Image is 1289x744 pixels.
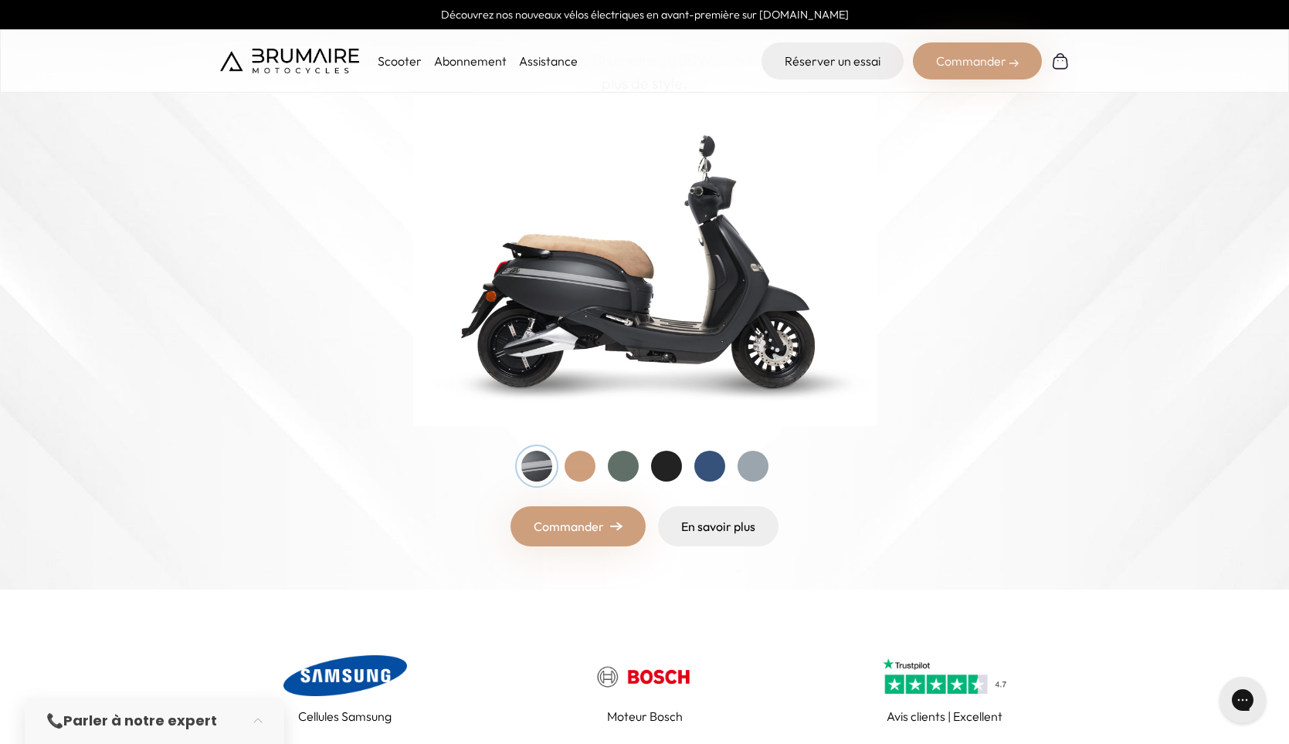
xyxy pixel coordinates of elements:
[913,42,1042,79] div: Commander
[887,707,1002,725] p: Avis clients | Excellent
[519,53,578,69] a: Assistance
[658,506,778,546] a: En savoir plus
[762,42,904,79] a: Réserver un essai
[511,506,646,546] a: Commander
[1009,59,1019,68] img: right-arrow-2.png
[1051,52,1070,70] img: Panier
[220,651,470,725] a: Cellules Samsung
[819,651,1070,725] a: Avis clients | Excellent
[1212,671,1274,729] iframe: Gorgias live chat messenger
[434,53,507,69] a: Abonnement
[378,52,422,70] p: Scooter
[520,651,770,725] a: Moteur Bosch
[220,49,359,73] img: Brumaire Motocycles
[610,522,622,531] img: right-arrow.png
[607,707,683,725] p: Moteur Bosch
[298,707,392,725] p: Cellules Samsung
